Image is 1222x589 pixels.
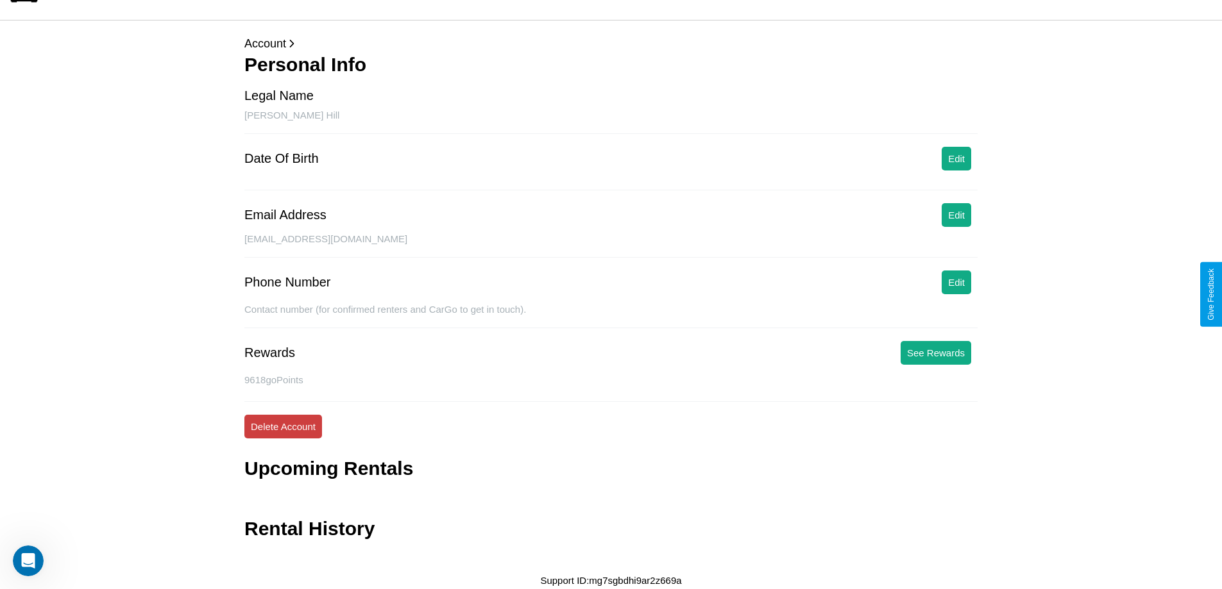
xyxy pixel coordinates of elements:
[244,518,375,540] h3: Rental History
[244,110,978,134] div: [PERSON_NAME] Hill
[244,275,331,290] div: Phone Number
[942,203,971,227] button: Edit
[244,208,327,222] div: Email Address
[244,458,413,479] h3: Upcoming Rentals
[13,545,44,576] iframe: Intercom live chat
[540,572,681,589] p: Support ID: mg7sgbdhi9ar2z669a
[244,304,978,328] div: Contact number (for confirmed renters and CarGo to get in touch).
[942,147,971,170] button: Edit
[244,345,295,360] div: Rewards
[244,33,978,54] p: Account
[244,233,978,258] div: [EMAIL_ADDRESS][DOMAIN_NAME]
[901,341,971,365] button: See Rewards
[244,54,978,76] h3: Personal Info
[244,371,978,388] p: 9618 goPoints
[244,88,314,103] div: Legal Name
[244,151,319,166] div: Date Of Birth
[244,415,322,438] button: Delete Account
[1207,269,1216,320] div: Give Feedback
[942,270,971,294] button: Edit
